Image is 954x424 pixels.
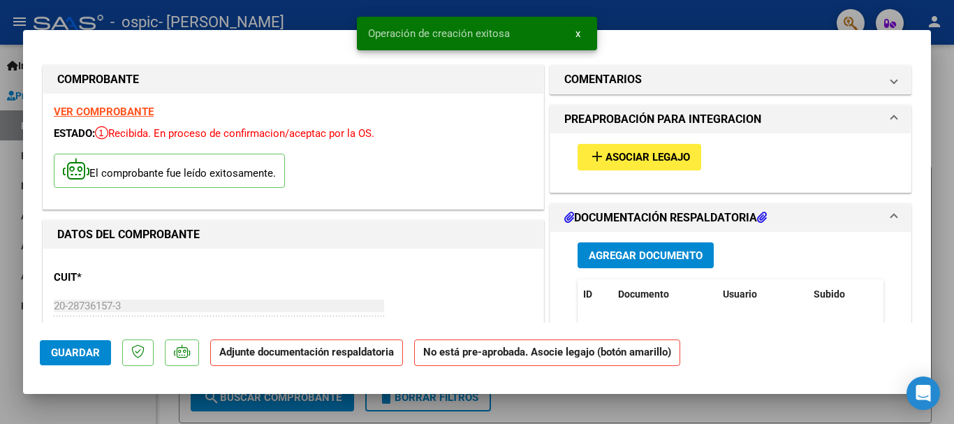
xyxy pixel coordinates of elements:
[550,66,911,94] mat-expansion-panel-header: COMENTARIOS
[57,73,139,86] strong: COMPROBANTE
[564,111,761,128] h1: PREAPROBACIÓN PARA INTEGRACION
[878,279,948,309] datatable-header-cell: Acción
[564,210,767,226] h1: DOCUMENTACIÓN RESPALDATORIA
[612,279,717,309] datatable-header-cell: Documento
[51,346,100,359] span: Guardar
[368,27,510,41] span: Operación de creación exitosa
[54,105,154,118] a: VER COMPROBANTE
[723,288,757,300] span: Usuario
[618,288,669,300] span: Documento
[40,340,111,365] button: Guardar
[583,288,592,300] span: ID
[907,377,940,410] div: Open Intercom Messenger
[564,21,592,46] button: x
[57,228,200,241] strong: DATOS DEL COMPROBANTE
[589,249,703,262] span: Agregar Documento
[808,279,878,309] datatable-header-cell: Subido
[219,346,394,358] strong: Adjunte documentación respaldatoria
[95,127,374,140] span: Recibida. En proceso de confirmacion/aceptac por la OS.
[414,339,680,367] strong: No está pre-aprobada. Asocie legajo (botón amarillo)
[578,242,714,268] button: Agregar Documento
[578,144,701,170] button: Asociar Legajo
[589,148,606,165] mat-icon: add
[578,279,612,309] datatable-header-cell: ID
[54,154,285,188] p: El comprobante fue leído exitosamente.
[550,105,911,133] mat-expansion-panel-header: PREAPROBACIÓN PARA INTEGRACION
[54,127,95,140] span: ESTADO:
[564,71,642,88] h1: COMENTARIOS
[54,270,198,286] p: CUIT
[814,288,845,300] span: Subido
[575,27,580,40] span: x
[606,152,690,164] span: Asociar Legajo
[717,279,808,309] datatable-header-cell: Usuario
[550,204,911,232] mat-expansion-panel-header: DOCUMENTACIÓN RESPALDATORIA
[550,133,911,191] div: PREAPROBACIÓN PARA INTEGRACION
